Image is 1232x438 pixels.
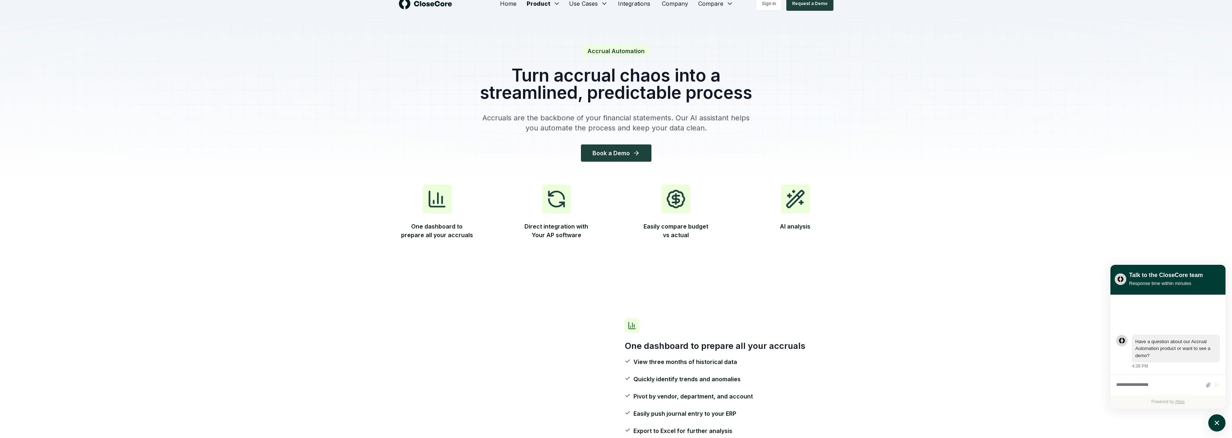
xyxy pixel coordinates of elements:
div: atlas-message-author-avatar [1116,335,1128,346]
span: Easily compare budget vs actual [640,222,712,242]
a: Atlas [1175,399,1185,404]
button: Easily compare budget vs actual [622,185,730,249]
span: Quickly identify trends and anomalies [633,362,741,370]
div: atlas-window [1110,265,1226,409]
div: Response time within minutes [1129,280,1203,287]
span: View three months of historical data [633,345,737,353]
span: Export to Excel for further analysis [633,414,732,422]
h3: One dashboard to prepare all your accruals [625,327,835,339]
span: One dashboard to prepare all your accruals [401,222,473,242]
span: Easily push journal entry to your ERP [633,396,736,405]
button: One dashboard to prepare all your accruals [383,185,491,249]
button: atlas-launcher [1208,414,1226,432]
div: Talk to the CloseCore team [1129,271,1203,280]
div: atlas-message [1116,335,1220,370]
div: 4:38 PM [1132,363,1148,369]
div: atlas-message-text [1135,338,1217,359]
span: AI analysis [780,222,810,242]
span: Pivot by vendor, department, and account [633,379,753,388]
div: Powered by [1110,395,1226,409]
span: Direct integration with Your AP software [520,222,592,242]
span: Accrual Automation [583,46,649,56]
button: Attach files by clicking or dropping files here [1205,382,1211,388]
button: Book a Demo [581,144,651,162]
p: Accruals are the backbone of your financial statements. Our AI assistant helps you automate the p... [478,113,754,133]
div: atlas-message-bubble [1132,335,1220,363]
div: atlas-ticket [1110,295,1226,409]
div: Friday, August 29, 4:38 PM [1132,335,1220,370]
button: Direct integration with Your AP software [503,185,610,249]
h1: Turn accrual chaos into a streamlined, predictable process [478,67,754,101]
button: AI analysis [741,185,849,249]
img: yblje5SQxOoZuw2TcITt_icon.png [1115,273,1126,285]
div: atlas-composer [1116,378,1220,392]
